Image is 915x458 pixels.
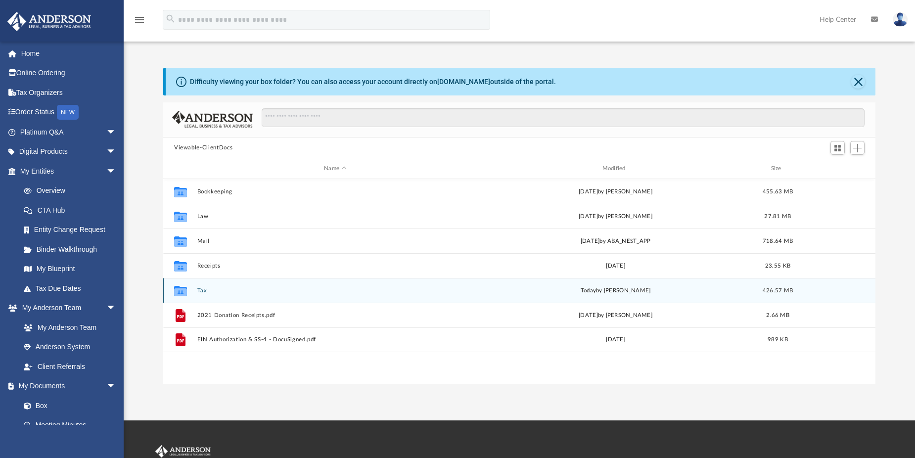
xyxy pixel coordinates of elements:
span: 455.63 MB [763,188,793,194]
span: arrow_drop_down [106,161,126,182]
span: arrow_drop_down [106,122,126,142]
div: [DATE] by ABA_NEST_APP [478,236,754,245]
span: arrow_drop_down [106,142,126,162]
input: Search files and folders [262,108,865,127]
div: id [802,164,871,173]
span: arrow_drop_down [106,376,126,397]
a: My Anderson Teamarrow_drop_down [7,298,126,318]
a: Box [14,396,121,415]
a: Online Ordering [7,63,131,83]
div: grid [163,179,875,384]
a: Overview [14,181,131,201]
button: EIN Authorization & SS-4 - DocuSigned.pdf [197,336,473,343]
a: Tax Due Dates [14,278,131,298]
span: 2.66 MB [766,312,789,318]
a: Client Referrals [14,357,126,376]
i: search [165,13,176,24]
button: Receipts [197,262,473,269]
div: Size [758,164,798,173]
a: My Entitiesarrow_drop_down [7,161,131,181]
button: Add [850,141,865,155]
div: [DATE] by [PERSON_NAME] [478,311,754,320]
img: Anderson Advisors Platinum Portal [4,12,94,31]
a: Tax Organizers [7,83,131,102]
img: User Pic [893,12,908,27]
span: 989 KB [768,337,788,342]
div: Name [197,164,473,173]
a: Anderson System [14,337,126,357]
span: 23.55 KB [765,263,790,268]
button: Switch to Grid View [830,141,845,155]
img: Anderson Advisors Platinum Portal [153,445,213,458]
div: Difficulty viewing your box folder? You can also access your account directly on outside of the p... [190,77,556,87]
a: Order StatusNEW [7,102,131,123]
span: 426.57 MB [763,287,793,293]
button: Close [851,75,865,89]
a: Platinum Q&Aarrow_drop_down [7,122,131,142]
span: arrow_drop_down [106,298,126,319]
div: id [168,164,192,173]
div: [DATE] [478,261,754,270]
a: Home [7,44,131,63]
span: 718.64 MB [763,238,793,243]
a: [DOMAIN_NAME] [437,78,490,86]
a: My Documentsarrow_drop_down [7,376,126,396]
button: Tax [197,287,473,293]
a: menu [134,19,145,26]
span: 27.81 MB [764,213,791,219]
a: My Blueprint [14,259,126,279]
div: Modified [477,164,754,173]
div: [DATE] by [PERSON_NAME] [478,187,754,196]
div: NEW [57,105,79,120]
button: Bookkeeping [197,188,473,194]
a: My Anderson Team [14,318,121,337]
a: CTA Hub [14,200,131,220]
a: Digital Productsarrow_drop_down [7,142,131,162]
button: Mail [197,237,473,244]
button: 2021 Donation Receipts.pdf [197,312,473,318]
i: menu [134,14,145,26]
div: [DATE] [478,335,754,344]
a: Binder Walkthrough [14,239,131,259]
a: Meeting Minutes [14,415,126,435]
div: by [PERSON_NAME] [478,286,754,295]
button: Viewable-ClientDocs [174,143,232,152]
a: Entity Change Request [14,220,131,240]
div: [DATE] by [PERSON_NAME] [478,212,754,221]
span: today [581,287,596,293]
button: Law [197,213,473,219]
